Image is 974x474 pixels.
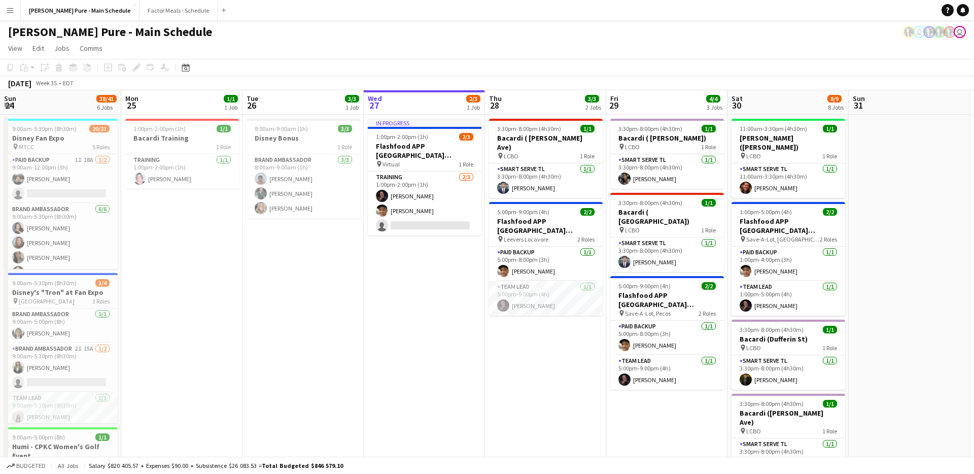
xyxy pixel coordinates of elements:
[382,160,400,168] span: Virtual
[625,143,640,151] span: LCBO
[732,438,845,473] app-card-role: Smart Serve TL1/13:30pm-8:00pm (4h30m)[PERSON_NAME]
[610,193,724,272] app-job-card: 3:30pm-8:00pm (4h30m)1/1Bacardi ( [GEOGRAPHIC_DATA]) LCBO1 RoleSmart Serve TL1/13:30pm-8:00pm (4h...
[368,119,481,235] app-job-card: In progress1:00pm-2:00pm (1h)2/3Flashfood APP [GEOGRAPHIC_DATA] [GEOGRAPHIC_DATA], [GEOGRAPHIC_DA...
[16,462,46,469] span: Budgeted
[459,160,473,168] span: 1 Role
[245,99,258,111] span: 26
[92,143,110,151] span: 5 Roles
[140,1,218,20] button: Factor Meals - Schedule
[4,133,118,143] h3: Disney Fan Expo
[903,26,915,38] app-user-avatar: Ashleigh Rains
[12,279,77,287] span: 9:00am-5:30pm (8h30m)
[732,133,845,152] h3: [PERSON_NAME] ([PERSON_NAME])
[732,355,845,390] app-card-role: Smart Serve TL1/13:30pm-8:00pm (4h30m)[PERSON_NAME]
[732,334,845,344] h3: Bacardi (Dufferin St)
[610,133,724,143] h3: Bacardi ( [PERSON_NAME])
[4,204,118,312] app-card-role: Brand Ambassador6/69:00am-5:30pm (8h30m)[PERSON_NAME][PERSON_NAME][PERSON_NAME][PERSON_NAME]
[4,119,118,269] div: 9:00am-5:30pm (8h30m)20/21Disney Fan Expo MTCC5 RolesPaid Backup1I18A1/29:00am-12:00pm (3h)[PERSO...
[12,433,65,441] span: 9:00am-5:00pm (8h)
[133,125,186,132] span: 1:00pm-2:00pm (1h)
[4,273,118,423] div: 9:00am-5:30pm (8h30m)3/4Disney's "Tron" at Fan Expo [GEOGRAPHIC_DATA]3 RolesBrand Ambassador1/19:...
[740,125,807,132] span: 11:00am-3:30pm (4h30m)
[76,42,107,55] a: Comms
[913,26,925,38] app-user-avatar: Leticia Fayzano
[610,321,724,355] app-card-role: Paid Backup1/15:00pm-8:00pm (3h)[PERSON_NAME]
[732,119,845,198] app-job-card: 11:00am-3:30pm (4h30m)1/1[PERSON_NAME] ([PERSON_NAME]) LCBO1 RoleSmart Serve TL1/111:00am-3:30pm ...
[247,119,360,218] app-job-card: 8:00am-9:00am (1h)3/3Disney Bonus1 RoleBrand Ambassador3/38:00am-9:00am (1h)[PERSON_NAME][PERSON_...
[489,119,603,198] app-job-card: 3:30pm-8:00pm (4h30m)1/1Bacardi ( [PERSON_NAME] Ave) LCBO1 RoleSmart Serve TL1/13:30pm-8:00pm (4h...
[822,344,837,352] span: 1 Role
[851,99,865,111] span: 31
[610,291,724,309] h3: Flashfood APP [GEOGRAPHIC_DATA] [GEOGRAPHIC_DATA], [GEOGRAPHIC_DATA]
[625,226,640,234] span: LCBO
[12,125,77,132] span: 9:00am-5:30pm (8h30m)
[732,202,845,316] div: 1:00pm-5:00pm (4h)2/2Flashfood APP [GEOGRAPHIC_DATA] [GEOGRAPHIC_DATA], [GEOGRAPHIC_DATA] Save-A-...
[368,172,481,235] app-card-role: Training2/31:00pm-2:00pm (1h)[PERSON_NAME][PERSON_NAME]
[247,154,360,218] app-card-role: Brand Ambassador3/38:00am-9:00am (1h)[PERSON_NAME][PERSON_NAME][PERSON_NAME]
[459,133,473,141] span: 2/3
[89,125,110,132] span: 20/21
[489,247,603,281] app-card-role: Paid Backup1/15:00pm-8:00pm (3h)[PERSON_NAME]
[4,392,118,427] app-card-role: Team Lead1/19:00am-5:30pm (8h30m)[PERSON_NAME]
[580,208,595,216] span: 2/2
[489,94,502,103] span: Thu
[702,199,716,207] span: 1/1
[255,125,308,132] span: 8:00am-9:00am (1h)
[732,409,845,427] h3: Bacardi ([PERSON_NAME] Ave)
[125,94,138,103] span: Mon
[585,104,601,111] div: 2 Jobs
[732,394,845,473] app-job-card: 3:30pm-8:00pm (4h30m)1/1Bacardi ([PERSON_NAME] Ave) LCBO1 RoleSmart Serve TL1/13:30pm-8:00pm (4h3...
[56,462,80,469] span: All jobs
[63,79,74,87] div: EDT
[497,125,561,132] span: 3:30pm-8:00pm (4h30m)
[32,44,44,53] span: Edit
[247,133,360,143] h3: Disney Bonus
[853,94,865,103] span: Sun
[823,400,837,408] span: 1/1
[489,163,603,198] app-card-role: Smart Serve TL1/13:30pm-8:00pm (4h30m)[PERSON_NAME]
[92,297,110,305] span: 3 Roles
[820,235,837,243] span: 2 Roles
[125,154,239,189] app-card-role: Training1/11:00pm-2:00pm (1h)[PERSON_NAME]
[217,125,231,132] span: 1/1
[610,238,724,272] app-card-role: Smart Serve TL1/13:30pm-8:00pm (4h30m)[PERSON_NAME]
[823,125,837,132] span: 1/1
[80,44,102,53] span: Comms
[337,143,352,151] span: 1 Role
[610,276,724,390] app-job-card: 5:00pm-9:00pm (4h)2/2Flashfood APP [GEOGRAPHIC_DATA] [GEOGRAPHIC_DATA], [GEOGRAPHIC_DATA] Save-A-...
[4,42,26,55] a: View
[488,99,502,111] span: 28
[933,26,946,38] app-user-avatar: Ashleigh Rains
[822,152,837,160] span: 1 Role
[97,104,116,111] div: 6 Jobs
[823,326,837,333] span: 1/1
[489,202,603,316] app-job-card: 5:00pm-9:00pm (4h)2/2Flashfood APP [GEOGRAPHIC_DATA] [GEOGRAPHIC_DATA], [GEOGRAPHIC_DATA] Leevers...
[625,310,671,317] span: Save-A-Lot, Pecos
[247,94,258,103] span: Tue
[954,26,966,38] app-user-avatar: Tifany Scifo
[3,99,16,111] span: 24
[95,279,110,287] span: 3/4
[338,125,352,132] span: 3/3
[746,235,820,243] span: Save-A-Lot, [GEOGRAPHIC_DATA]
[746,427,761,435] span: LCBO
[8,24,212,40] h1: [PERSON_NAME] Pure - Main Schedule
[580,152,595,160] span: 1 Role
[504,235,548,243] span: Leevers Locavore
[746,344,761,352] span: LCBO
[96,95,117,103] span: 38/41
[125,133,239,143] h3: Bacardi Training
[610,355,724,390] app-card-role: Team Lead1/15:00pm-9:00pm (4h)[PERSON_NAME]
[923,26,935,38] app-user-avatar: Ashleigh Rains
[8,78,31,88] div: [DATE]
[497,208,549,216] span: 5:00pm-9:00pm (4h)
[610,94,618,103] span: Fri
[4,288,118,297] h3: Disney's "Tron" at Fan Expo
[224,95,238,103] span: 1/1
[732,217,845,235] h3: Flashfood APP [GEOGRAPHIC_DATA] [GEOGRAPHIC_DATA], [GEOGRAPHIC_DATA]
[580,125,595,132] span: 1/1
